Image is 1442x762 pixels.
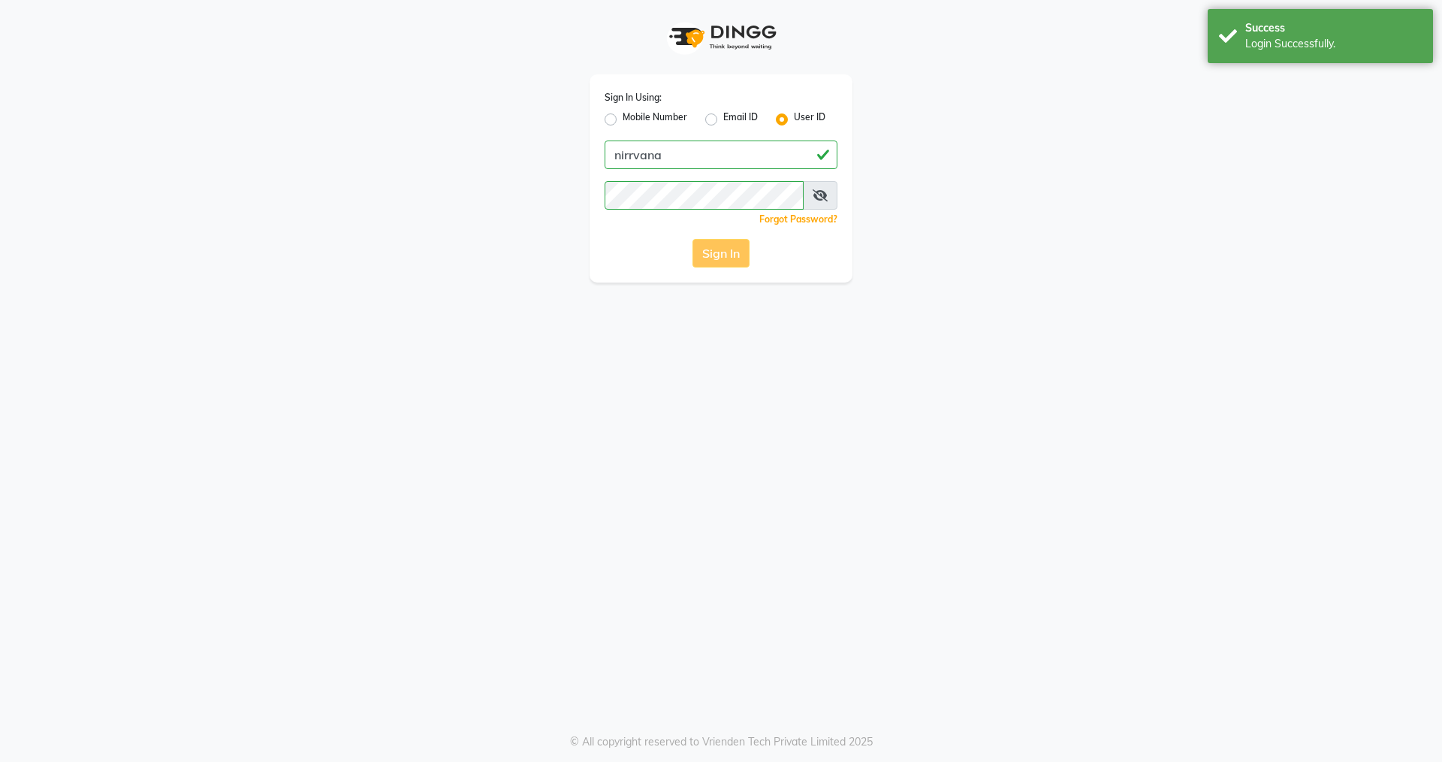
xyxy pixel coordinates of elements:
div: Login Successfully. [1245,36,1422,52]
label: Sign In Using: [605,91,662,104]
label: User ID [794,110,825,129]
input: Username [605,141,837,169]
a: Forgot Password? [759,213,837,225]
div: Success [1245,20,1422,36]
label: Mobile Number [623,110,687,129]
label: Email ID [723,110,758,129]
img: logo1.svg [661,15,781,59]
input: Username [605,181,804,210]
